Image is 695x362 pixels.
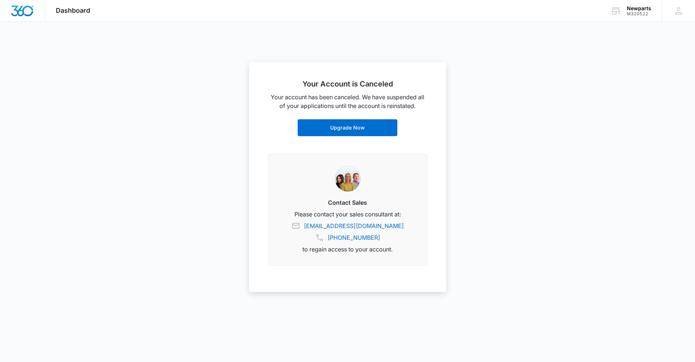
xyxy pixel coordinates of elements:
[297,119,398,136] a: Upgrade Now
[277,210,418,254] p: Please contact your sales consultant at: to regain access to your account.
[627,5,651,11] div: account name
[328,233,380,242] a: [PHONE_NUMBER]
[627,11,651,16] div: account id
[268,93,427,110] p: Your account has been canceled. We have suspended all of your applications until the account is r...
[268,80,427,88] h2: Your Account is Canceled
[277,198,418,207] h3: Contact Sales
[56,7,90,14] span: Dashboard
[304,222,404,230] a: [EMAIL_ADDRESS][DOMAIN_NAME]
